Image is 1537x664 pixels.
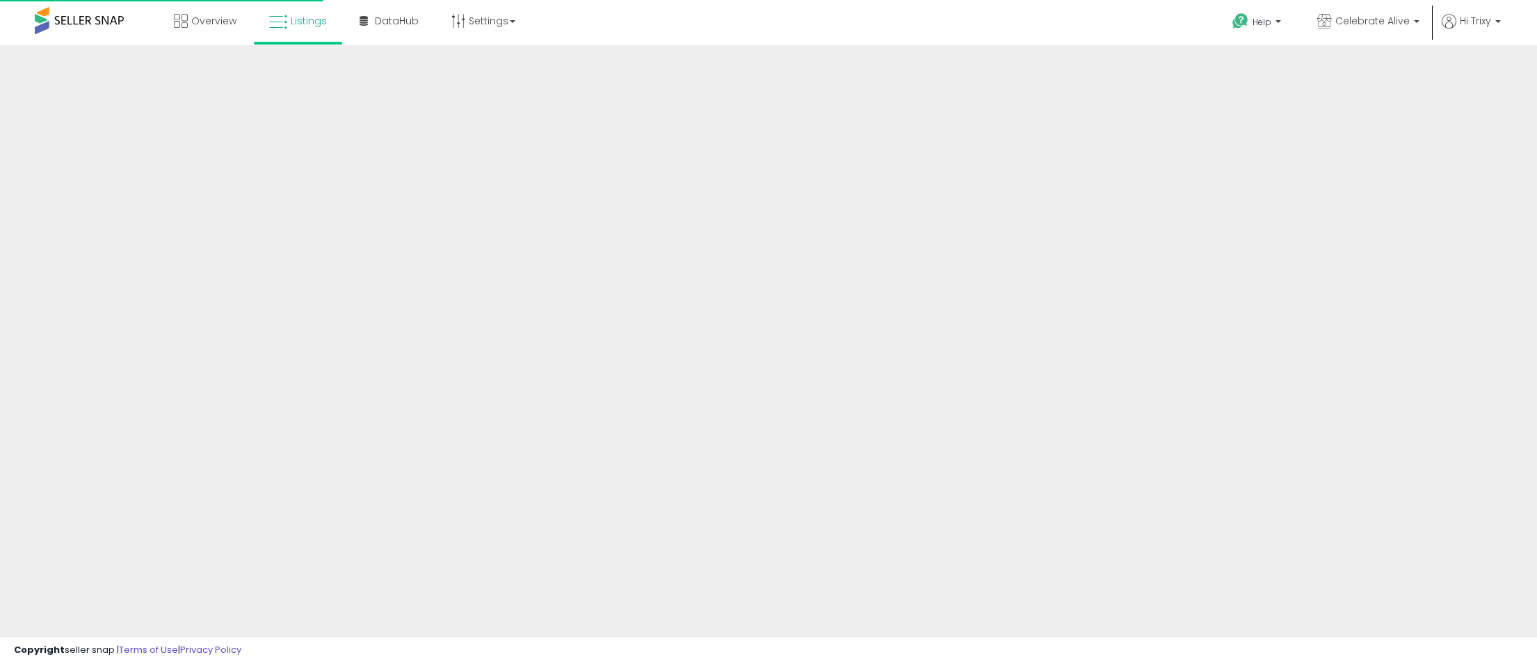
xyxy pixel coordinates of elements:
[1442,14,1501,45] a: Hi Trixy
[1460,14,1491,28] span: Hi Trixy
[1335,14,1410,28] span: Celebrate Alive
[1253,16,1271,28] span: Help
[291,14,327,28] span: Listings
[1232,13,1249,30] i: Get Help
[191,14,236,28] span: Overview
[1221,2,1295,45] a: Help
[375,14,419,28] span: DataHub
